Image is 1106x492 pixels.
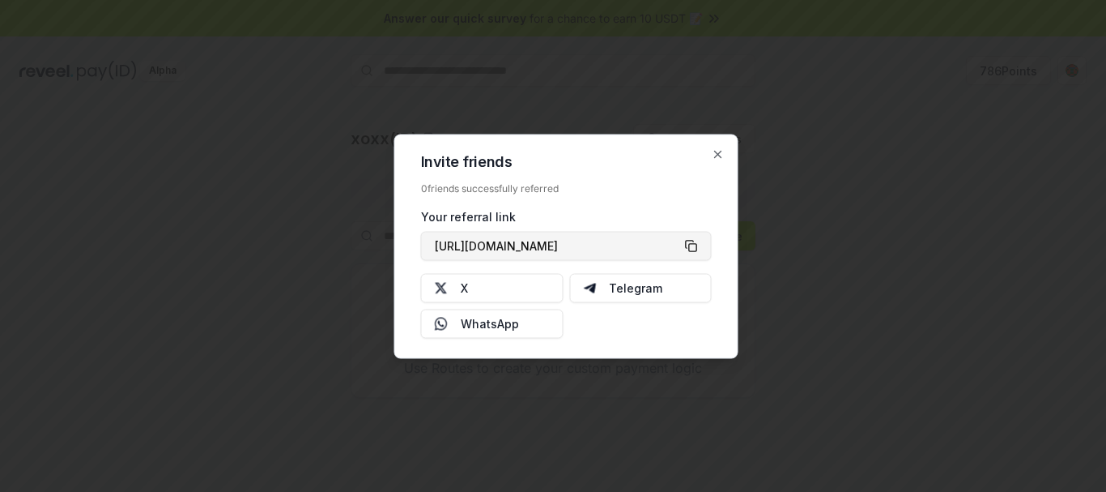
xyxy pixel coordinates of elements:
img: Telegram [583,281,596,294]
img: Whatsapp [435,317,448,330]
button: [URL][DOMAIN_NAME] [421,231,712,260]
button: Telegram [569,273,712,302]
img: X [435,281,448,294]
button: X [421,273,564,302]
h2: Invite friends [421,154,712,169]
button: WhatsApp [421,309,564,338]
div: Your referral link [421,207,712,225]
div: 0 friends successfully referred [421,182,712,195]
span: [URL][DOMAIN_NAME] [435,237,558,255]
